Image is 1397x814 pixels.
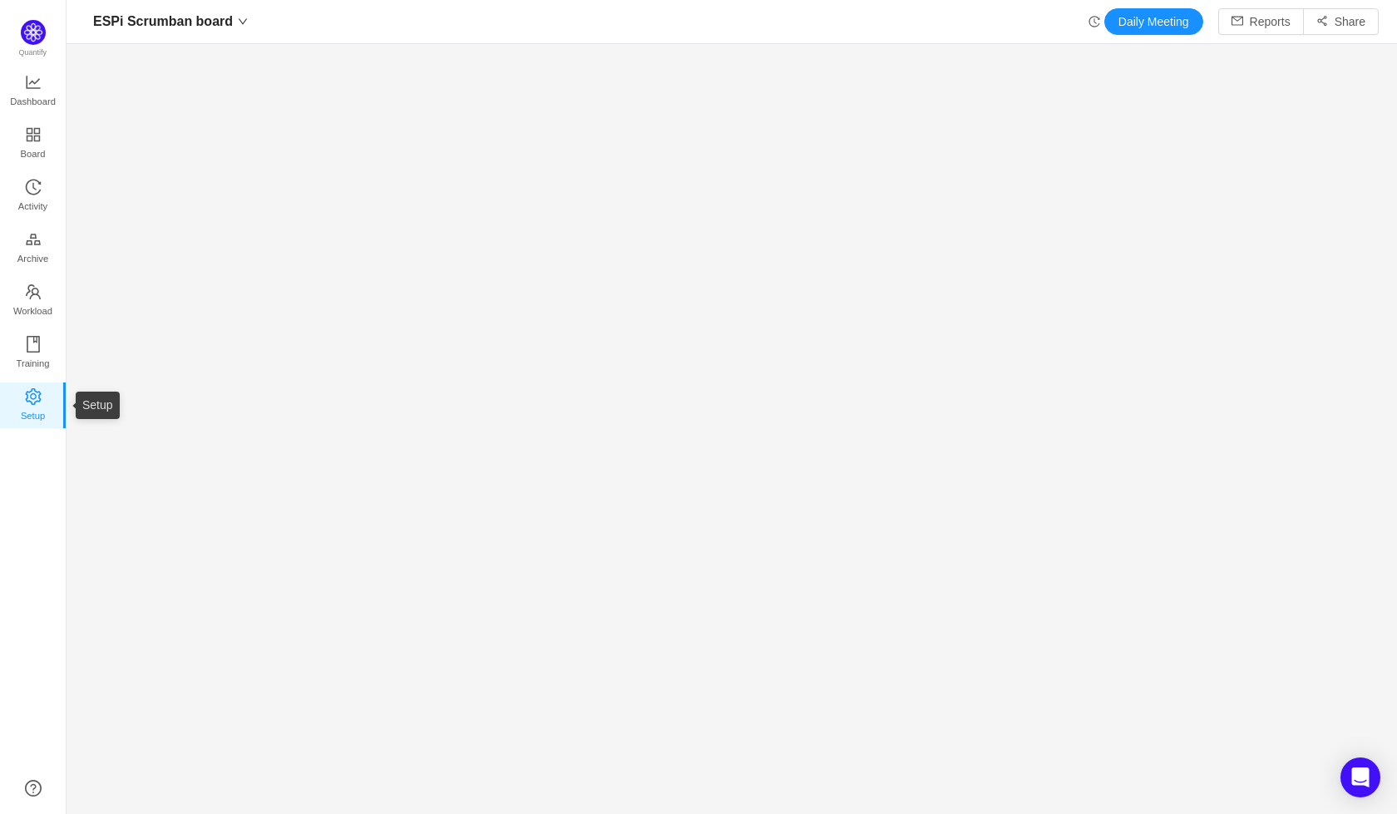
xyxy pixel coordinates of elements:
button: Daily Meeting [1104,8,1203,35]
a: Training [25,337,42,370]
span: Training [16,347,49,380]
button: icon: share-altShare [1303,8,1379,35]
i: icon: appstore [25,126,42,143]
button: icon: mailReports [1218,8,1304,35]
img: Quantify [21,20,46,45]
i: icon: line-chart [25,74,42,91]
span: Workload [13,294,52,328]
i: icon: book [25,336,42,353]
i: icon: history [1088,16,1100,27]
a: Board [25,127,42,160]
span: Activity [18,190,47,223]
span: Archive [17,242,48,275]
i: icon: down [238,17,248,27]
i: icon: history [25,179,42,195]
span: Quantify [19,48,47,57]
a: icon: question-circle [25,780,42,797]
a: Dashboard [25,75,42,108]
a: Setup [25,389,42,422]
i: icon: team [25,284,42,300]
a: Activity [25,180,42,213]
i: icon: setting [25,388,42,405]
span: Dashboard [10,85,56,118]
div: Open Intercom Messenger [1340,757,1380,797]
span: Board [21,137,46,170]
a: Workload [25,284,42,318]
a: Archive [25,232,42,265]
span: Setup [21,399,45,432]
i: icon: gold [25,231,42,248]
span: ESPi Scrumban board [93,8,233,35]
